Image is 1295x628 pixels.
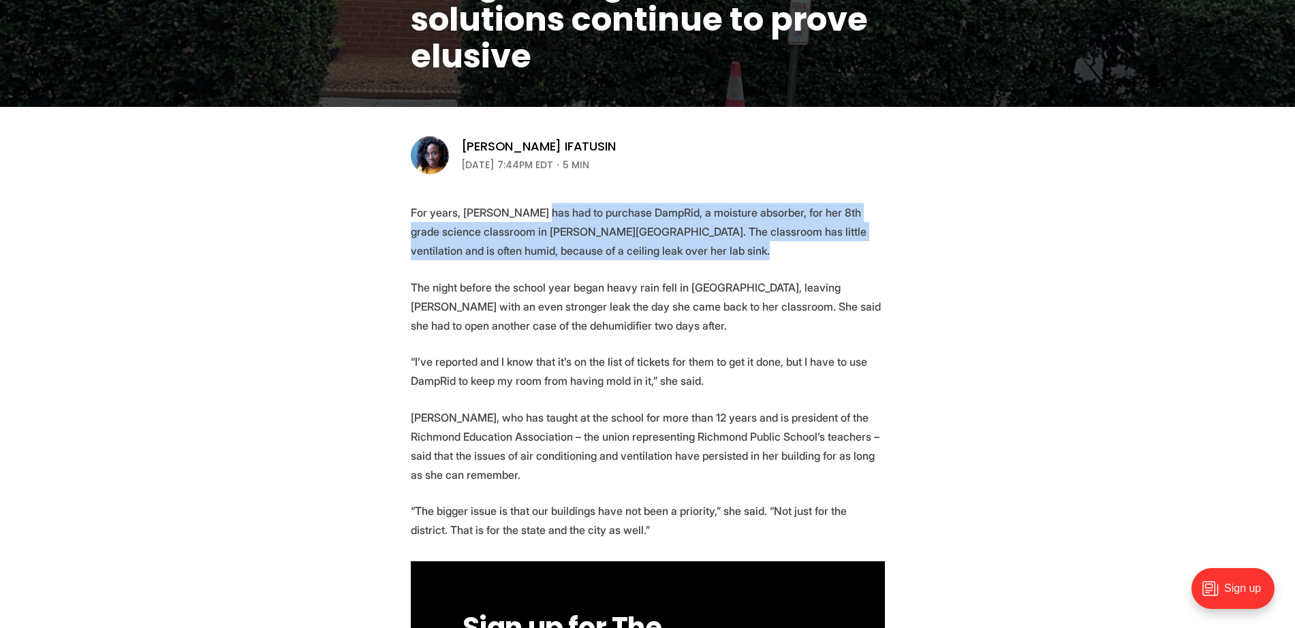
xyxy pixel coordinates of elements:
img: Victoria A. Ifatusin [411,136,449,174]
p: “I’ve reported and I know that it’s on the list of tickets for them to get it done, but I have to... [411,352,885,390]
p: The night before the school year began heavy rain fell in [GEOGRAPHIC_DATA], leaving [PERSON_NAME... [411,278,885,335]
iframe: portal-trigger [1180,561,1295,628]
p: For years, [PERSON_NAME] has had to purchase DampRid, a moisture absorber, for her 8th grade scie... [411,203,885,260]
a: [PERSON_NAME] Ifatusin [461,138,616,155]
p: “The bigger issue is that our buildings have not been a priority,” she said. “Not just for the di... [411,501,885,539]
p: [PERSON_NAME], who has taught at the school for more than 12 years and is president of the Richmo... [411,408,885,484]
time: [DATE] 7:44PM EDT [461,157,553,173]
span: 5 min [563,157,589,173]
